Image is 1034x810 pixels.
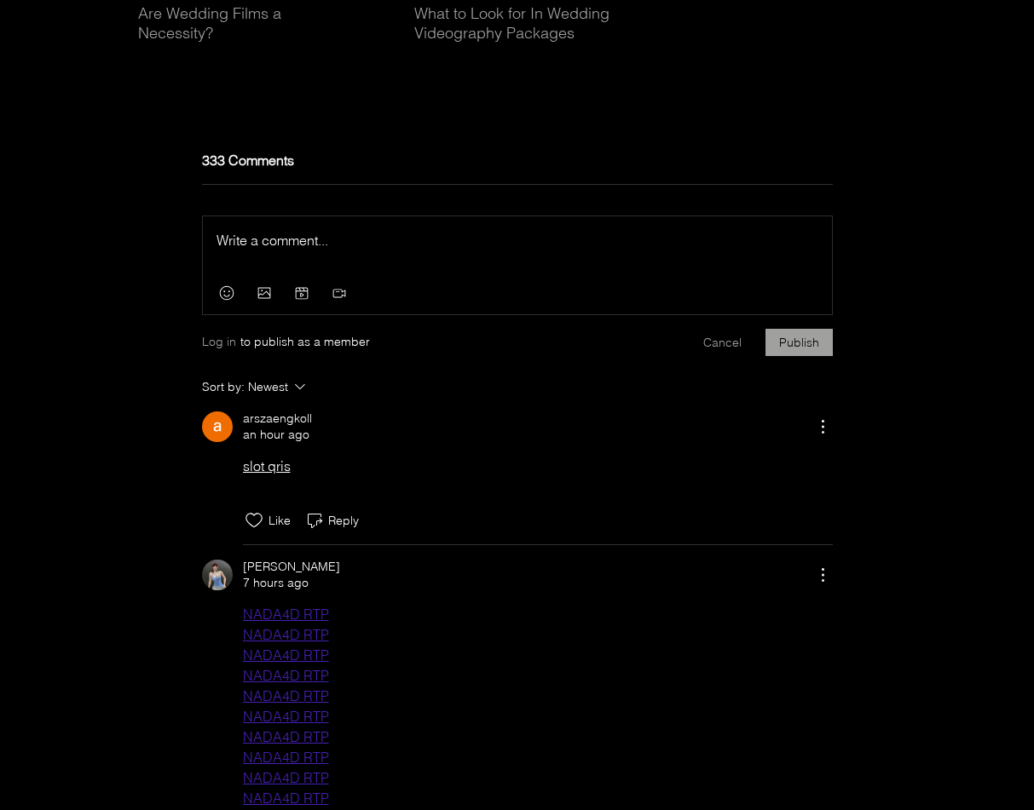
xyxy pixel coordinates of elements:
h2: 333 Comments [202,153,833,167]
button: Cancel [690,329,755,356]
a: NADA4D RTP [243,687,329,704]
span: Reply [325,513,359,528]
a: NADA4D RTP [243,769,329,786]
span: 7 hours ago [243,575,309,591]
span: Sort by: [202,376,248,397]
a: NADA4D RTP [243,728,329,745]
button: Log in [202,334,236,351]
span: arszaengkoll [243,411,312,427]
button: Add an image [254,283,274,303]
button: More Actions [812,565,833,585]
a: NADA4D RTP [243,667,329,684]
a: slot qris [243,457,291,474]
button: Add a video [329,283,349,303]
button: Add a GIF [292,283,312,303]
button: Publish [765,329,833,356]
button: Reply [304,510,359,531]
a: NADA4D RTP [243,606,329,623]
a: NADA4D RTP [243,708,329,725]
button: More Actions [812,416,833,437]
span: an hour ago [243,427,309,443]
a: Are Wedding Films a Necessity? [138,3,344,43]
button: Add an emoji [217,283,237,303]
div: Rich Text Editor [217,230,818,250]
a: NADA4D RTP [243,790,329,807]
div: Newest [248,376,288,397]
a: What to Look for In Wedding Videography Packages [414,3,620,43]
span: to publish as a member [240,334,370,351]
img: aldy ganteng [202,560,233,590]
img: arszaengkoll [202,411,233,442]
a: NADA4D RTP [243,749,329,766]
button: Sort by:Newest [202,376,441,397]
button: Likes icon unchecked [243,510,265,531]
a: NADA4D RTP [243,626,329,643]
span: [PERSON_NAME] [243,559,340,575]
a: NADA4D RTP [243,646,329,664]
span: Like [265,511,291,530]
